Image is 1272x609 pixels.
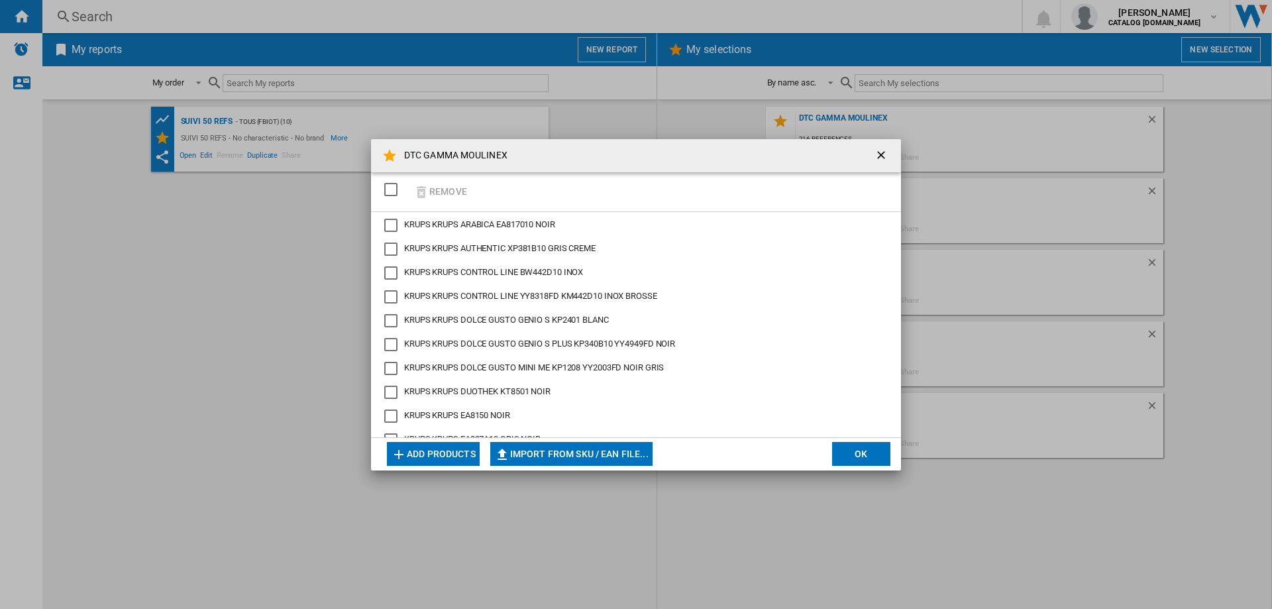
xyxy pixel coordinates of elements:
md-checkbox: KRUPS CONTROL LINE BW442D10 INOX [384,266,877,280]
span: KRUPS KRUPS AUTHENTIC XP381B10 GRIS CREME [404,243,596,253]
button: OK [832,442,890,466]
md-checkbox: KRUPS DUOTHEK KT8501 NOIR [384,386,877,399]
span: KRUPS KRUPS DOLCE GUSTO MINI ME KP1208 YY2003FD NOIR GRIS [404,362,664,372]
md-checkbox: SELECTIONS.EDITION_POPUP.SELECT_DESELECT [384,179,404,201]
md-checkbox: KRUPS ARABICA EA817010 NOIR [384,219,877,232]
button: Add products [387,442,480,466]
button: Remove [409,176,471,207]
md-checkbox: KRUPS CONTROL LINE YY8318FD KM442D10 INOX BROSSE [384,290,877,304]
span: KRUPS KRUPS DOLCE GUSTO GENIO S KP2401 BLANC [404,315,609,325]
ng-md-icon: getI18NText('BUTTONS.CLOSE_DIALOG') [874,148,890,164]
button: getI18NText('BUTTONS.CLOSE_DIALOG') [869,142,896,169]
h4: DTC GAMMA MOULINEX [397,149,507,162]
span: KRUPS KRUPS CONTROL LINE YY8318FD KM442D10 INOX BROSSE [404,291,657,301]
md-checkbox: KRUPS AUTHENTIC XP381B10 GRIS CREME [384,243,877,256]
md-checkbox: KRUPS DOLCE GUSTO MINI ME KP1208 YY2003FD NOIR GRIS [384,362,877,375]
span: KRUPS KRUPS EA8150 NOIR [404,410,510,420]
md-checkbox: KRUPS EA8150 NOIR [384,410,877,423]
button: Import from SKU / EAN file... [490,442,653,466]
span: KRUPS KRUPS CONTROL LINE BW442D10 INOX [404,267,583,277]
md-checkbox: KRUPS DOLCE GUSTO GENIO S PLUS KP340B10 YY4949FD NOIR [384,338,877,351]
span: KRUPS KRUPS DUOTHEK KT8501 NOIR [404,386,551,396]
md-checkbox: KRUPS EA897A10 GRIS NOIR [384,433,877,447]
md-checkbox: KRUPS DOLCE GUSTO GENIO S KP2401 BLANC [384,314,877,327]
span: KRUPS KRUPS ARABICA EA817010 NOIR [404,219,555,229]
span: KRUPS KRUPS EA897A10 GRIS NOIR [404,434,541,444]
span: KRUPS KRUPS DOLCE GUSTO GENIO S PLUS KP340B10 YY4949FD NOIR [404,339,675,349]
